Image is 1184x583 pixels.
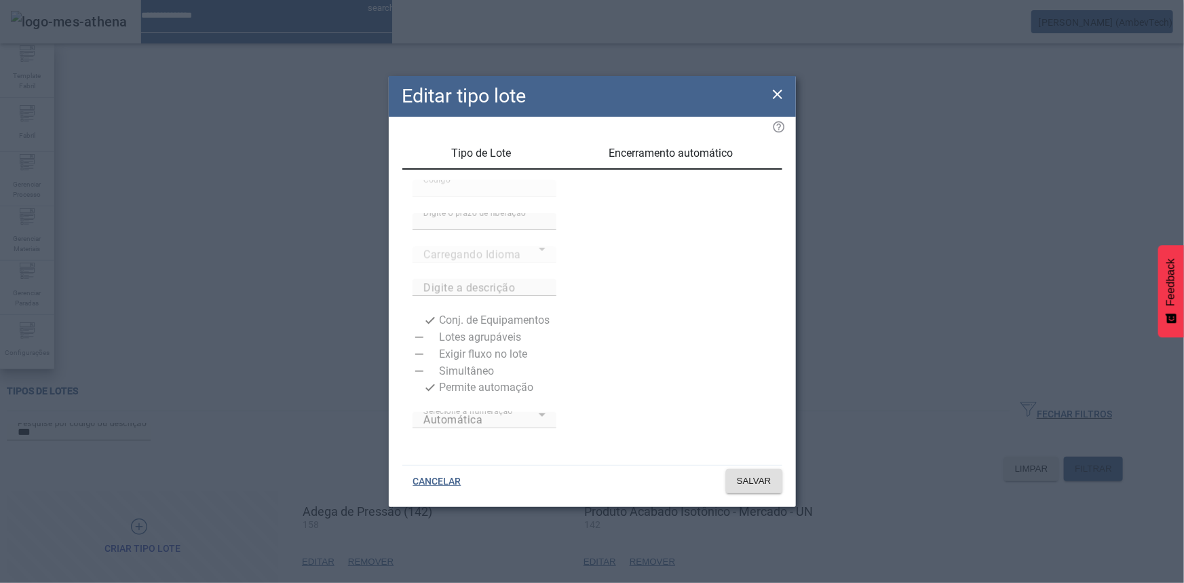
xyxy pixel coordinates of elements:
span: CANCELAR [413,475,461,489]
button: CANCELAR [402,469,472,493]
span: Tipo de Lote [451,148,511,159]
button: SALVAR [726,469,782,493]
span: Encerramento automático [609,148,733,159]
span: Feedback [1165,259,1177,306]
button: Feedback - Mostrar pesquisa [1158,245,1184,337]
h2: Editar tipo lote [402,81,527,111]
span: SALVAR [737,474,771,488]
